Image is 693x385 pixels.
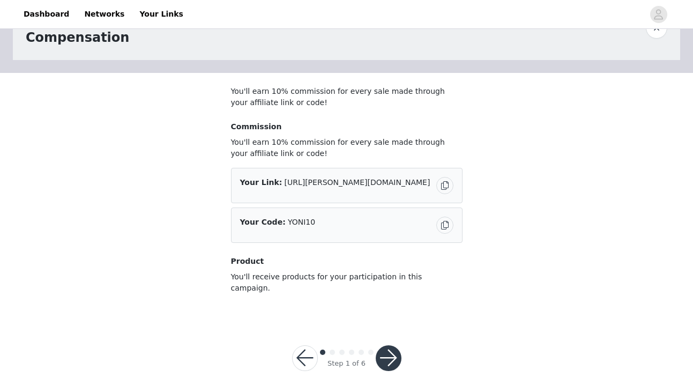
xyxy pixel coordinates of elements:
[78,2,131,26] a: Networks
[327,358,366,369] div: Step 1 of 6
[231,137,463,159] p: You'll earn 10% commission for every sale made through your affiliate link or code!
[26,28,129,47] h1: Compensation
[240,218,286,226] span: Your Code:
[653,6,664,23] div: avatar
[288,218,315,226] span: YONI10
[240,178,282,187] span: Your Link:
[231,121,463,132] h4: Commission
[133,2,190,26] a: Your Links
[231,271,463,294] p: You'll receive products for your participation in this campaign.
[231,256,463,267] h4: Product
[17,2,76,26] a: Dashboard
[284,178,430,187] span: [URL][PERSON_NAME][DOMAIN_NAME]
[231,86,463,108] p: You'll earn 10% commission for every sale made through your affiliate link or code!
